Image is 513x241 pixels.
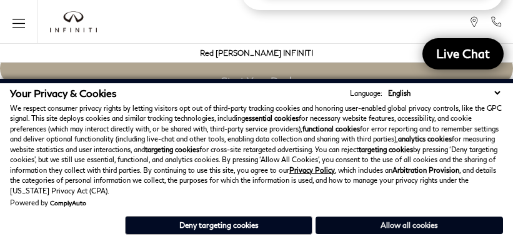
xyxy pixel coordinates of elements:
a: infiniti [50,11,97,33]
strong: functional cookies [302,125,360,133]
a: Privacy Policy [289,166,335,174]
strong: essential cookies [245,114,299,122]
span: Your Privacy & Cookies [10,87,117,99]
a: Live Chat [422,38,504,69]
strong: analytics cookies [398,135,452,143]
p: We respect consumer privacy rights by letting visitors opt out of third-party tracking cookies an... [10,103,503,197]
a: ComplyAuto [50,199,86,207]
button: Allow all cookies [316,217,503,234]
strong: Arbitration Provision [392,166,459,174]
button: Deny targeting cookies [125,216,312,235]
select: Language Select [385,88,503,98]
span: Start Your Deal [221,74,292,86]
div: Language: [350,90,382,96]
strong: targeting cookies [145,145,199,153]
div: Powered by [10,199,86,207]
strong: targeting cookies [359,145,413,153]
img: INFINITI [50,11,97,33]
a: Red [PERSON_NAME] INFINITI [200,48,313,58]
span: Live Chat [430,46,496,61]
